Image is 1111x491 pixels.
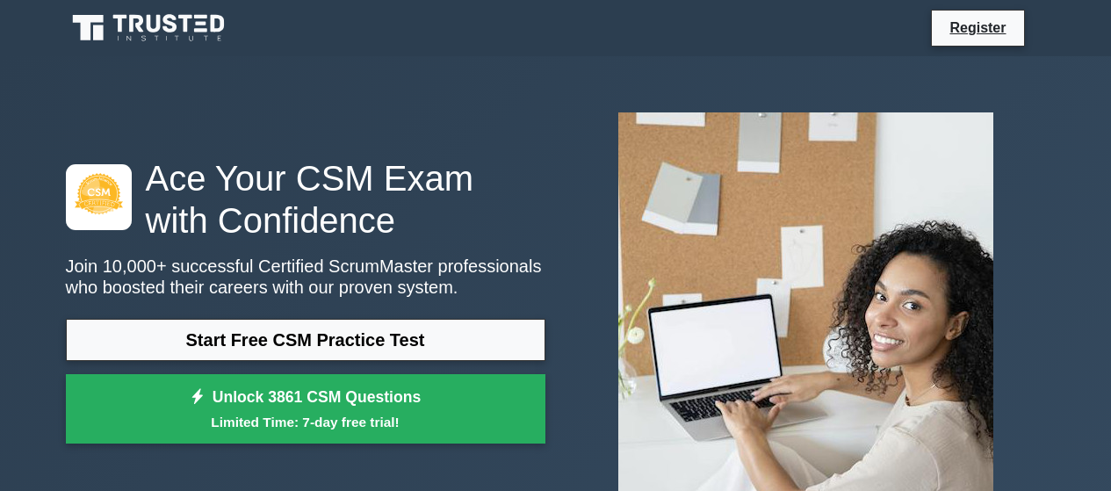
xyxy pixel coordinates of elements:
[66,374,545,444] a: Unlock 3861 CSM QuestionsLimited Time: 7-day free trial!
[66,319,545,361] a: Start Free CSM Practice Test
[939,17,1016,39] a: Register
[88,412,523,432] small: Limited Time: 7-day free trial!
[66,256,545,298] p: Join 10,000+ successful Certified ScrumMaster professionals who boosted their careers with our pr...
[66,157,545,242] h1: Ace Your CSM Exam with Confidence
